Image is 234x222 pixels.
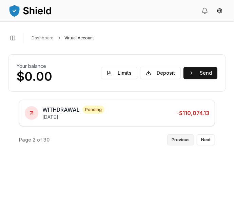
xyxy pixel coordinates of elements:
button: Limits [101,67,137,79]
a: Dashboard [32,35,54,41]
button: Deposit [140,67,181,79]
p: of [37,137,42,142]
p: 30 [43,137,50,142]
span: WITHDRAWAL [42,106,80,114]
button: Send [183,67,217,79]
img: ShieldPay Logo [8,4,52,17]
button: Next [197,134,215,145]
h2: Your balance [17,63,46,70]
p: Page [19,137,31,142]
p: [DATE] [42,114,104,121]
p: Previous [172,137,190,143]
span: pending [82,106,104,114]
p: $0.00 [17,70,52,83]
nav: breadcrumb [32,35,220,41]
button: Previous [167,134,194,145]
p: 2 [33,137,36,142]
p: - $110,074.13 [177,109,209,117]
a: Virtual Account [64,35,94,41]
p: Next [201,137,211,143]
